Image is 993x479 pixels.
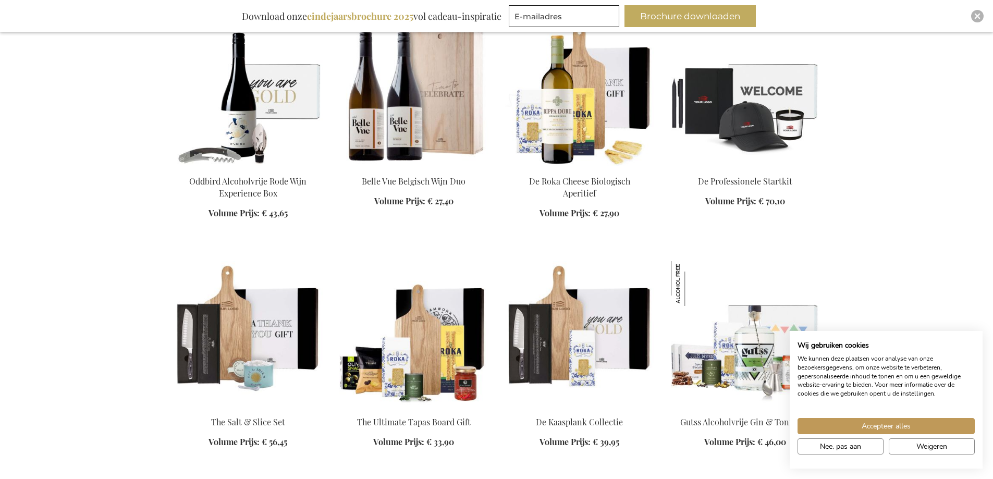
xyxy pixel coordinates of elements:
[373,436,424,447] span: Volume Prijs:
[509,5,622,30] form: marketing offers and promotions
[974,13,980,19] img: Close
[262,436,287,447] span: € 56,45
[262,207,288,218] span: € 43,65
[624,5,756,27] button: Brochure downloaden
[705,195,785,207] a: Volume Prijs: € 70,10
[237,5,506,27] div: Download onze vol cadeau-inspiratie
[757,436,786,447] span: € 46,00
[339,261,488,407] img: The Ultimate Tapas Board Gift
[211,416,285,427] a: The Salt & Slice Set
[505,261,654,407] img: The Cheese Board Collection
[505,20,654,166] img: De Roka Cheese Biologisch Aperitief
[704,436,786,448] a: Volume Prijs: € 46,00
[798,354,975,398] p: We kunnen deze plaatsen voor analyse van onze bezoekersgegevens, om onze website te verbeteren, g...
[671,261,820,407] img: Gutss Non-Alcoholic Gin & Tonic Set
[820,441,861,452] span: Nee, pas aan
[374,195,425,206] span: Volume Prijs:
[174,261,323,407] img: The Salt & Slice Set Exclusive Business Gift
[798,438,884,455] button: Pas cookie voorkeuren aan
[798,418,975,434] button: Accepteer alle cookies
[540,436,619,448] a: Volume Prijs: € 39,95
[505,403,654,413] a: The Cheese Board Collection
[671,20,820,166] img: The Professional Starter Kit
[705,195,756,206] span: Volume Prijs:
[671,162,820,172] a: The Professional Starter Kit
[540,207,619,219] a: Volume Prijs: € 27,90
[374,195,453,207] a: Volume Prijs: € 27,40
[671,261,716,306] img: Gutss Alcoholvrije Gin & Tonic Set
[339,20,488,166] img: Belle Vue Belgisch Wijn Duo
[362,176,465,187] a: Belle Vue Belgisch Wijn Duo
[758,195,785,206] span: € 70,10
[698,176,792,187] a: De Professionele Startkit
[916,441,947,452] span: Weigeren
[209,436,287,448] a: Volume Prijs: € 56,45
[536,416,623,427] a: De Kaasplank Collectie
[593,436,619,447] span: € 39,95
[209,207,288,219] a: Volume Prijs: € 43,65
[505,162,654,172] a: De Roka Cheese Biologisch Aperitief
[680,416,810,427] a: Gutss Alcoholvrije Gin & Tonic Set
[174,403,323,413] a: The Salt & Slice Set Exclusive Business Gift
[704,436,755,447] span: Volume Prijs:
[540,207,591,218] span: Volume Prijs:
[426,436,454,447] span: € 33,90
[862,421,911,432] span: Accepteer alles
[174,20,323,166] img: Oddbird Non-Alcoholic Red Wine Experience Box
[189,176,307,199] a: Oddbird Alcoholvrije Rode Wijn Experience Box
[509,5,619,27] input: E-mailadres
[373,436,454,448] a: Volume Prijs: € 33,90
[307,10,413,22] b: eindejaarsbrochure 2025
[209,207,260,218] span: Volume Prijs:
[889,438,975,455] button: Alle cookies weigeren
[339,162,488,172] a: Belle Vue Belgisch Wijn Duo
[427,195,453,206] span: € 27,40
[593,207,619,218] span: € 27,90
[529,176,630,199] a: De Roka Cheese Biologisch Aperitief
[971,10,984,22] div: Close
[209,436,260,447] span: Volume Prijs:
[540,436,591,447] span: Volume Prijs:
[174,162,323,172] a: Oddbird Non-Alcoholic Red Wine Experience Box
[671,403,820,413] a: Gutss Non-Alcoholic Gin & Tonic Set Gutss Alcoholvrije Gin & Tonic Set
[339,403,488,413] a: The Ultimate Tapas Board Gift
[357,416,471,427] a: The Ultimate Tapas Board Gift
[798,341,975,350] h2: Wij gebruiken cookies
